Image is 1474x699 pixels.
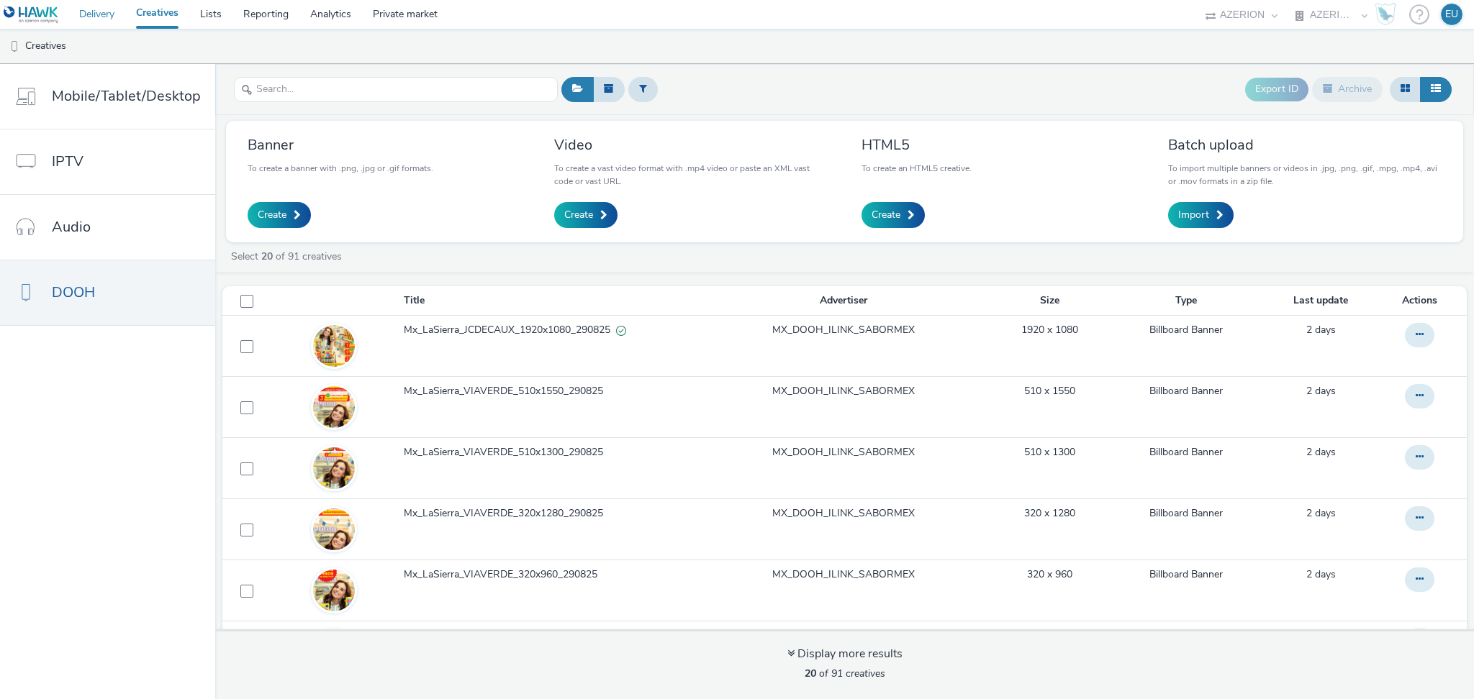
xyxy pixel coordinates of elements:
[990,286,1110,316] th: Size
[616,323,626,338] div: Valid
[862,162,972,175] p: To create an HTML5 creative.
[1110,286,1263,316] th: Type
[52,86,201,106] span: Mobile/Tablet/Desktop
[1306,506,1336,520] span: 2 days
[772,323,915,337] a: MX_DOOH_ILINK_SABORMEX
[313,446,355,613] img: df4a7ca9-abe3-490b-af34-0638536a4b96.jpg
[1306,384,1336,398] span: 2 days
[1306,445,1336,459] span: 2 days
[258,208,286,222] span: Create
[404,445,609,460] span: Mx_LaSierra_VIAVERDE_510x1300_290825
[872,208,900,222] span: Create
[1168,202,1234,228] a: Import
[1306,323,1336,337] a: 30 August 2025, 1:07
[404,384,609,398] span: Mx_LaSierra_VIAVERDE_510x1550_290825
[772,384,915,398] a: MX_DOOH_ILINK_SABORMEX
[248,202,311,228] a: Create
[404,323,696,344] a: Mx_LaSierra_JCDECAUX_1920x1080_290825Valid
[1024,506,1075,521] a: 320 x 1280
[1149,506,1223,521] a: Billboard Banner
[4,6,59,24] img: undefined Logo
[1168,162,1442,188] p: To import multiple banners or videos in .jpg, .png, .gif, .mpg, .mp4, .avi or .mov formats in a z...
[402,286,697,316] th: Title
[787,646,903,662] div: Display more results
[1263,286,1379,316] th: Last update
[1378,286,1467,316] th: Actions
[1306,384,1336,398] a: 30 August 2025, 0:56
[1306,506,1336,521] a: 30 August 2025, 0:53
[234,77,558,102] input: Search...
[248,162,433,175] p: To create a banner with .png, .jpg or .gif formats.
[7,40,22,54] img: dooh
[1021,323,1078,337] a: 1920 x 1080
[564,208,593,222] span: Create
[554,202,618,228] a: Create
[1306,567,1336,581] span: 2 days
[1375,3,1396,26] img: Hawk Academy
[862,202,925,228] a: Create
[1390,77,1421,101] button: Grid
[248,135,433,155] h3: Banner
[772,506,915,521] a: MX_DOOH_ILINK_SABORMEX
[404,384,696,406] a: Mx_LaSierra_VIAVERDE_510x1550_290825
[1420,77,1452,101] button: Table
[52,216,91,237] span: Audio
[313,528,355,653] img: 9172b0a0-1ee1-4473-8eee-151736da26f8.jpg
[404,567,603,582] span: Mx_LaSierra_VIAVERDE_320x960_290825
[862,135,972,155] h3: HTML5
[1149,323,1223,337] a: Billboard Banner
[230,250,348,263] a: Select of 91 creatives
[404,567,696,589] a: Mx_LaSierra_VIAVERDE_320x960_290825
[404,506,609,521] span: Mx_LaSierra_VIAVERDE_320x1280_290825
[52,282,95,303] span: DOOH
[1306,445,1336,460] a: 30 August 2025, 0:56
[805,667,816,680] strong: 20
[404,323,616,337] span: Mx_LaSierra_JCDECAUX_1920x1080_290825
[1312,77,1383,101] button: Archive
[1024,445,1075,460] a: 510 x 1300
[1149,445,1223,460] a: Billboard Banner
[1168,135,1442,155] h3: Batch upload
[697,286,990,316] th: Advertiser
[1149,384,1223,398] a: Billboard Banner
[554,135,828,155] h3: Video
[404,506,696,528] a: Mx_LaSierra_VIAVERDE_320x1280_290825
[313,415,355,521] img: 81e3b29d-f1c6-4965-9e56-314ecc013a4c.jpg
[261,250,273,263] strong: 20
[772,445,915,460] a: MX_DOOH_ILINK_SABORMEX
[1024,384,1075,398] a: 510 x 1550
[1306,567,1336,582] a: 30 August 2025, 0:52
[313,344,355,470] img: 3d5ced01-3d08-4892-a18d-d41796a8ce6e.jpg
[805,667,885,680] span: of 91 creatives
[1445,4,1458,25] div: EU
[1149,567,1223,582] a: Billboard Banner
[554,162,828,188] p: To create a vast video format with .mp4 video or paste an XML vast code or vast URL.
[52,151,83,172] span: IPTV
[1306,323,1336,337] span: 2 days
[1178,208,1209,222] span: Import
[772,567,915,582] a: MX_DOOH_ILINK_SABORMEX
[1245,78,1308,101] button: Export ID
[404,445,696,467] a: Mx_LaSierra_VIAVERDE_510x1300_290825
[1027,567,1072,582] a: 320 x 960
[1375,3,1402,26] a: Hawk Academy
[313,325,355,367] img: 27b349f3-b90e-412c-a01a-74bcc913087e.jpg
